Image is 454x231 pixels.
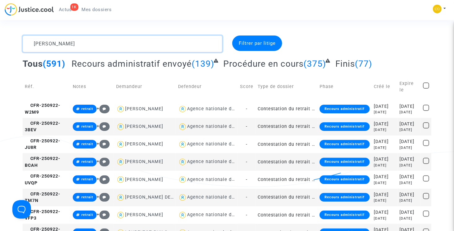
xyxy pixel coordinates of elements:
[320,193,369,202] div: Recours administratif
[23,73,71,100] td: Réf.
[374,145,395,150] div: [DATE]
[97,212,110,217] span: +
[25,191,60,204] span: CFR-250922-TM7N
[97,124,110,129] span: +
[246,124,247,129] span: -
[178,211,187,220] img: icon-user.svg
[374,163,395,168] div: [DATE]
[374,121,395,128] div: [DATE]
[374,156,395,163] div: [DATE]
[246,195,247,200] span: -
[320,175,369,184] div: Recours administratif
[255,153,317,171] td: Contestation du retrait de [PERSON_NAME] par l'ANAH (mandataire)
[23,59,43,69] span: Tous
[374,180,395,186] div: [DATE]
[317,73,372,100] td: Phase
[97,106,110,111] span: +
[255,189,317,206] td: Contestation du retrait de [PERSON_NAME] par l'ANAH (mandataire)
[255,118,317,136] td: Contestation du retrait de [PERSON_NAME] par l'ANAH (mandataire)
[255,136,317,153] td: Contestation du retrait de [PERSON_NAME] par l'ANAH (mandataire)
[116,175,125,184] img: icon-user.svg
[246,159,247,165] span: -
[400,145,419,150] div: [DATE]
[374,198,395,203] div: [DATE]
[116,105,125,114] img: icon-user.svg
[81,124,93,128] span: retrait
[374,209,395,216] div: [DATE]
[400,198,419,203] div: [DATE]
[187,106,255,111] div: Agence nationale de l'habitat
[374,127,395,132] div: [DATE]
[97,176,110,182] span: +
[320,105,369,113] div: Recours administratif
[116,211,125,220] img: icon-user.svg
[239,40,276,46] span: Filtrer par litige
[187,159,255,164] div: Agence nationale de l'habitat
[192,59,214,69] span: (139)
[178,105,187,114] img: icon-user.svg
[116,193,125,202] img: icon-user.svg
[400,174,419,180] div: [DATE]
[374,174,395,180] div: [DATE]
[255,206,317,224] td: Contestation du retrait de [PERSON_NAME] par l'ANAH (mandataire)
[320,140,369,149] div: Recours administratif
[178,193,187,202] img: icon-user.svg
[255,100,317,118] td: Contestation du retrait de [PERSON_NAME] par l'ANAH (mandataire)
[400,127,419,132] div: [DATE]
[374,110,395,115] div: [DATE]
[25,103,60,115] span: CFR-250922-W2M9
[97,159,110,164] span: +
[125,124,163,129] div: [PERSON_NAME]
[178,175,187,184] img: icon-user.svg
[400,191,419,198] div: [DATE]
[116,140,125,149] img: icon-user.svg
[246,106,247,111] span: -
[246,212,247,218] span: -
[400,209,419,216] div: [DATE]
[374,216,395,221] div: [DATE]
[59,7,72,12] span: Actus
[54,5,77,14] a: 1KActus
[433,5,442,13] img: 5a13cfc393247f09c958b2f13390bacc
[355,59,372,69] span: (77)
[303,59,326,69] span: (375)
[125,212,163,217] div: [PERSON_NAME]
[372,73,398,100] td: Créé le
[71,73,114,100] td: Notes
[81,142,93,146] span: retrait
[320,158,369,166] div: Recours administratif
[335,59,355,69] span: Finis
[187,212,255,217] div: Agence nationale de l'habitat
[5,3,54,16] img: jc-logo.svg
[125,177,163,182] div: [PERSON_NAME]
[81,195,93,199] span: retrait
[72,59,192,69] span: Recours administratif envoyé
[187,195,255,200] div: Agence nationale de l'habitat
[125,141,163,147] div: [PERSON_NAME]
[255,73,317,100] td: Type de dossier
[81,107,93,111] span: retrait
[187,177,255,182] div: Agence nationale de l'habitat
[178,122,187,131] img: icon-user.svg
[125,159,163,164] div: [PERSON_NAME]
[25,156,60,168] span: CFR-250922-BCAH
[82,7,112,12] span: Mes dossiers
[246,177,247,182] span: -
[400,110,419,115] div: [DATE]
[223,59,303,69] span: Procédure en cours
[187,124,255,129] div: Agence nationale de l'habitat
[116,157,125,166] img: icon-user.svg
[400,156,419,163] div: [DATE]
[400,216,419,221] div: [DATE]
[43,59,65,69] span: (591)
[125,106,163,111] div: [PERSON_NAME]
[374,138,395,145] div: [DATE]
[400,138,419,145] div: [DATE]
[178,157,187,166] img: icon-user.svg
[238,73,255,100] td: Score
[125,195,210,200] div: [PERSON_NAME] DE [PERSON_NAME]
[81,213,93,217] span: retrait
[178,140,187,149] img: icon-user.svg
[25,209,60,221] span: CFR-250922-VFP3
[398,73,421,100] td: Expire le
